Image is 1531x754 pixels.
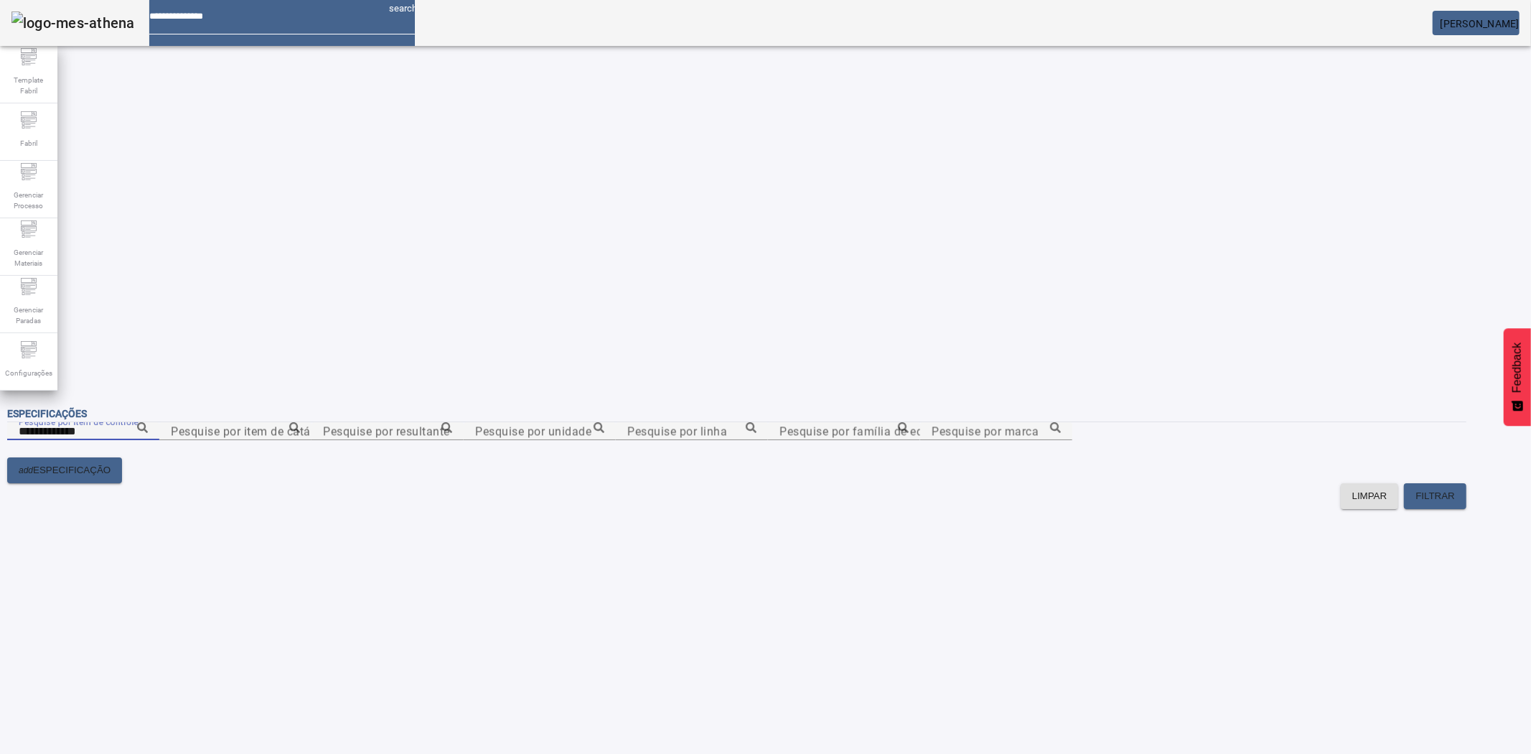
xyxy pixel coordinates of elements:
mat-label: Pesquise por linha [627,424,727,438]
button: LIMPAR [1341,483,1399,509]
span: ESPECIFICAÇÃO [33,463,111,478]
mat-label: Pesquise por item de catálogo [171,424,334,438]
input: Number [779,423,909,440]
span: Configurações [1,363,57,383]
input: Number [171,423,300,440]
span: Feedback [1511,343,1524,393]
mat-label: Pesquise por marca [932,424,1039,438]
button: addESPECIFICAÇÃO [7,457,122,483]
input: Number [323,423,452,440]
input: Number [475,423,604,440]
mat-label: Pesquise por unidade [475,424,591,438]
mat-label: Pesquise por família de equipamento [779,424,981,438]
span: Fabril [16,134,42,153]
button: FILTRAR [1404,483,1466,509]
span: Gerenciar Processo [7,185,50,215]
span: Gerenciar Materiais [7,243,50,273]
span: Especificações [7,408,87,419]
span: Template Fabril [7,70,50,101]
span: FILTRAR [1415,489,1455,503]
input: Number [932,423,1061,440]
button: Feedback - Mostrar pesquisa [1504,328,1531,426]
mat-label: Pesquise por resultante [323,424,450,438]
img: logo-mes-athena [11,11,135,34]
mat-label: Pesquise por item de controle [19,416,139,427]
span: [PERSON_NAME] [1441,18,1520,29]
span: Gerenciar Paradas [7,300,50,330]
span: LIMPAR [1352,489,1387,503]
input: Number [19,423,148,440]
input: Number [627,423,757,440]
